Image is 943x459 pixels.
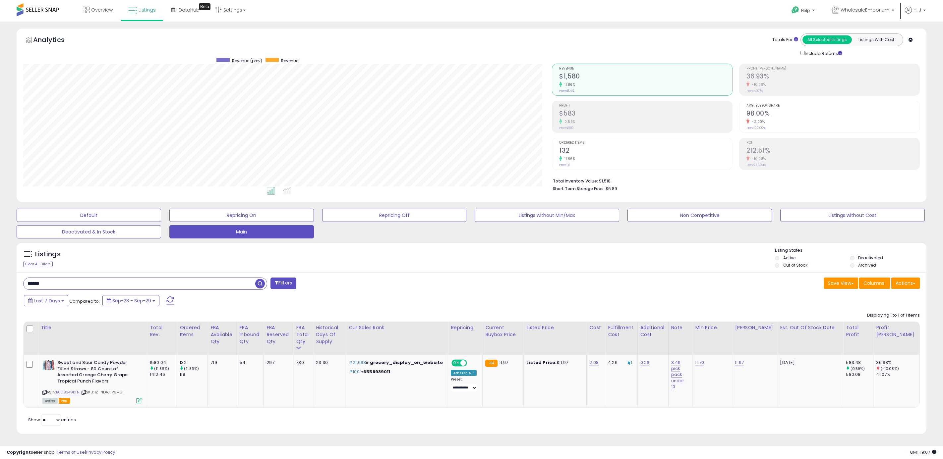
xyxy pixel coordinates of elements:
span: Hi J [914,7,921,13]
button: Deactivated & In Stock [17,225,161,238]
h2: $1,580 [559,73,732,81]
img: 515TKTY4wyL._SL40_.jpg [42,360,56,371]
div: Include Returns [796,49,850,57]
label: Out of Stock [783,262,807,268]
div: Clear All Filters [23,261,53,267]
li: $1,518 [553,177,915,184]
div: 583.48 [846,360,873,366]
small: Prev: 118 [559,163,570,167]
div: 297 [266,360,288,366]
a: 11.70 [695,359,704,366]
span: Profit [559,104,732,108]
small: FBA [485,360,498,367]
div: 730 [296,360,308,366]
div: 132 [180,360,207,366]
small: 11.86% [562,156,575,161]
span: Listings [139,7,156,13]
button: Listings With Cost [852,35,901,44]
small: -10.08% [749,156,766,161]
button: Default [17,209,161,222]
p: Listing States: [775,247,926,254]
h5: Analytics [33,35,78,46]
div: FBA Available Qty [210,324,234,345]
p: in [349,369,443,375]
div: Repricing [451,324,480,331]
span: ON [452,360,461,366]
h2: 212.51% [746,147,919,156]
b: Sweet and Sour Candy Powder Filled Straws - 80 Count of Assorted Orange Cherry Grape Tropical Pun... [57,360,138,386]
span: DataHub [179,7,200,13]
div: 54 [240,360,259,366]
span: Sep-23 - Sep-29 [112,297,151,304]
b: Listed Price: [526,359,557,366]
div: Note [671,324,690,331]
button: Filters [270,278,296,289]
div: Total Rev. [150,324,174,338]
a: 3.49 pick pack under 10 [671,359,684,390]
div: 118 [180,372,207,378]
span: Help [801,8,810,13]
small: (0.59%) [851,366,865,371]
div: $11.97 [526,360,581,366]
span: Revenue (prev) [232,58,262,64]
span: Columns [863,280,884,286]
small: Prev: 41.07% [746,89,763,93]
small: 11.86% [562,82,575,87]
span: OFF [466,360,477,366]
span: Compared to: [69,298,100,304]
div: Est. Out Of Stock Date [780,324,840,331]
b: Total Inventory Value: [553,178,598,184]
div: Ordered Items [180,324,205,338]
a: Help [786,1,821,22]
div: Totals For [772,37,798,43]
a: Privacy Policy [86,449,115,455]
div: 41.07% [876,372,919,378]
div: Additional Cost [640,324,666,338]
span: 11.97 [499,359,508,366]
span: Show: entries [28,417,76,423]
button: Listings without Cost [780,209,925,222]
label: Archived [858,262,876,268]
span: WholesaleEmporium [841,7,890,13]
span: #100 [349,369,360,375]
div: seller snap | | [7,449,115,456]
span: | SKU: 1Z-NDAJ-P3MG [81,389,122,395]
h5: Listings [35,250,61,259]
small: (11.86%) [184,366,199,371]
span: 2025-10-10 19:07 GMT [910,449,936,455]
a: Terms of Use [57,449,85,455]
div: [PERSON_NAME] [735,324,774,331]
div: 1412.46 [150,372,177,378]
div: Listed Price [526,324,584,331]
div: FBA inbound Qty [240,324,261,345]
small: 0.59% [562,119,575,124]
label: Deactivated [858,255,883,261]
p: in [349,360,443,366]
div: Preset: [451,377,477,392]
button: Columns [859,278,890,289]
div: 580.08 [846,372,873,378]
span: $6.89 [606,185,617,192]
div: Historical Days Of Supply [316,324,343,345]
a: B0DB649KTN [56,389,80,395]
span: #21,693 [349,359,366,366]
small: Prev: $580 [559,126,574,130]
span: ROI [746,141,919,145]
div: Current Buybox Price [485,324,521,338]
div: Fulfillment Cost [608,324,634,338]
button: Repricing On [169,209,314,222]
h2: $583 [559,110,732,119]
h2: 132 [559,147,732,156]
button: Save View [824,278,858,289]
button: Main [169,225,314,238]
div: 1580.04 [150,360,177,366]
button: Actions [891,278,920,289]
b: Short Term Storage Fees: [553,186,605,191]
button: Last 7 Days [24,295,68,306]
div: 36.93% [876,360,919,366]
div: 4.26 [608,360,632,366]
label: Active [783,255,796,261]
div: Total Profit [846,324,870,338]
div: Displaying 1 to 1 of 1 items [867,312,920,319]
span: Last 7 Days [34,297,60,304]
